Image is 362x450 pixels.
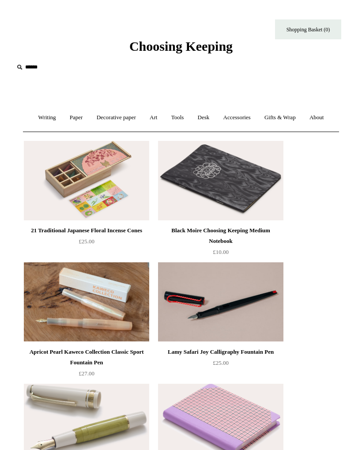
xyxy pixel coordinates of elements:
a: Apricot Pearl Kaweco Collection Classic Sport Fountain Pen Apricot Pearl Kaweco Collection Classi... [24,262,149,342]
span: £25.00 [79,238,94,245]
span: £27.00 [79,370,94,377]
a: Tools [165,106,190,129]
span: £25.00 [213,359,229,366]
img: Lamy Safari Joy Calligraphy Fountain Pen [158,262,283,342]
a: Lamy Safari Joy Calligraphy Fountain Pen £25.00 [158,347,283,383]
a: Lamy Safari Joy Calligraphy Fountain Pen Lamy Safari Joy Calligraphy Fountain Pen [158,262,283,342]
img: 21 Traditional Japanese Floral Incense Cones [24,141,149,220]
a: Decorative paper [90,106,142,129]
div: 21 Traditional Japanese Floral Incense Cones [26,225,147,236]
span: Choosing Keeping [129,39,233,53]
a: About [303,106,330,129]
a: Black Moire Choosing Keeping Medium Notebook £10.00 [158,225,283,261]
img: Apricot Pearl Kaweco Collection Classic Sport Fountain Pen [24,262,149,342]
a: Black Moire Choosing Keeping Medium Notebook Black Moire Choosing Keeping Medium Notebook [158,141,283,220]
a: Art [143,106,163,129]
img: Black Moire Choosing Keeping Medium Notebook [158,141,283,220]
span: £10.00 [213,249,229,255]
div: Apricot Pearl Kaweco Collection Classic Sport Fountain Pen [26,347,147,368]
a: 21 Traditional Japanese Floral Incense Cones 21 Traditional Japanese Floral Incense Cones [24,141,149,220]
a: Choosing Keeping [129,46,233,52]
a: Gifts & Wrap [258,106,302,129]
a: Desk [192,106,216,129]
a: Accessories [217,106,257,129]
a: Shopping Basket (0) [275,19,341,39]
a: 21 Traditional Japanese Floral Incense Cones £25.00 [24,225,149,261]
a: Writing [32,106,62,129]
a: Paper [64,106,89,129]
div: Black Moire Choosing Keeping Medium Notebook [160,225,281,246]
a: Apricot Pearl Kaweco Collection Classic Sport Fountain Pen £27.00 [24,347,149,383]
div: Lamy Safari Joy Calligraphy Fountain Pen [160,347,281,357]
